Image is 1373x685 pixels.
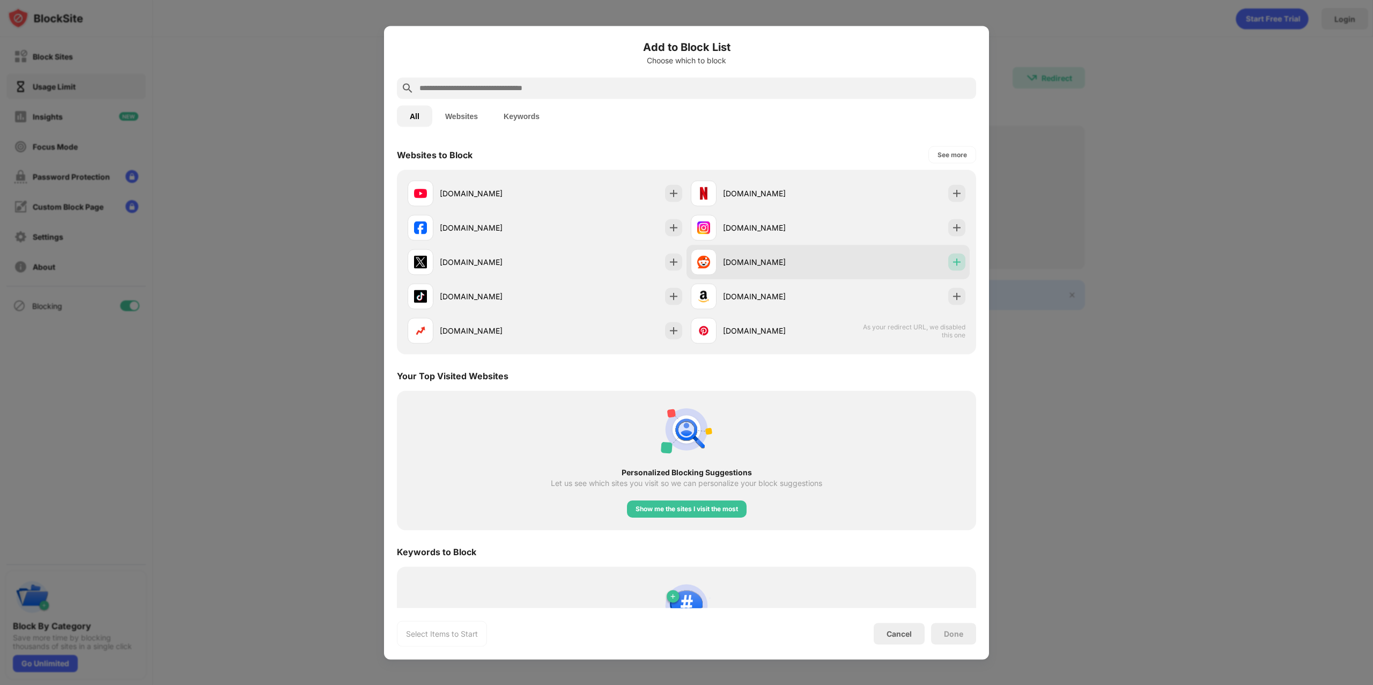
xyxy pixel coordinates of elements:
[397,370,508,381] div: Your Top Visited Websites
[397,39,976,55] h6: Add to Block List
[697,255,710,268] img: favicons
[944,629,963,638] div: Done
[406,628,478,639] div: Select Items to Start
[414,255,427,268] img: favicons
[416,468,957,476] div: Personalized Blocking Suggestions
[397,149,473,160] div: Websites to Block
[432,105,491,127] button: Websites
[723,256,828,268] div: [DOMAIN_NAME]
[440,222,545,233] div: [DOMAIN_NAME]
[414,290,427,303] img: favicons
[440,188,545,199] div: [DOMAIN_NAME]
[723,188,828,199] div: [DOMAIN_NAME]
[938,149,967,160] div: See more
[414,324,427,337] img: favicons
[661,579,712,631] img: block-by-keyword.svg
[697,290,710,303] img: favicons
[887,629,912,638] div: Cancel
[440,325,545,336] div: [DOMAIN_NAME]
[697,221,710,234] img: favicons
[414,187,427,200] img: favicons
[491,105,552,127] button: Keywords
[440,256,545,268] div: [DOMAIN_NAME]
[397,56,976,64] div: Choose which to block
[697,324,710,337] img: favicons
[697,187,710,200] img: favicons
[855,322,965,338] span: As your redirect URL, we disabled this one
[401,82,414,94] img: search.svg
[723,222,828,233] div: [DOMAIN_NAME]
[397,105,432,127] button: All
[723,325,828,336] div: [DOMAIN_NAME]
[636,503,738,514] div: Show me the sites I visit the most
[661,403,712,455] img: personal-suggestions.svg
[397,546,476,557] div: Keywords to Block
[551,478,822,487] div: Let us see which sites you visit so we can personalize your block suggestions
[440,291,545,302] div: [DOMAIN_NAME]
[723,291,828,302] div: [DOMAIN_NAME]
[414,221,427,234] img: favicons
